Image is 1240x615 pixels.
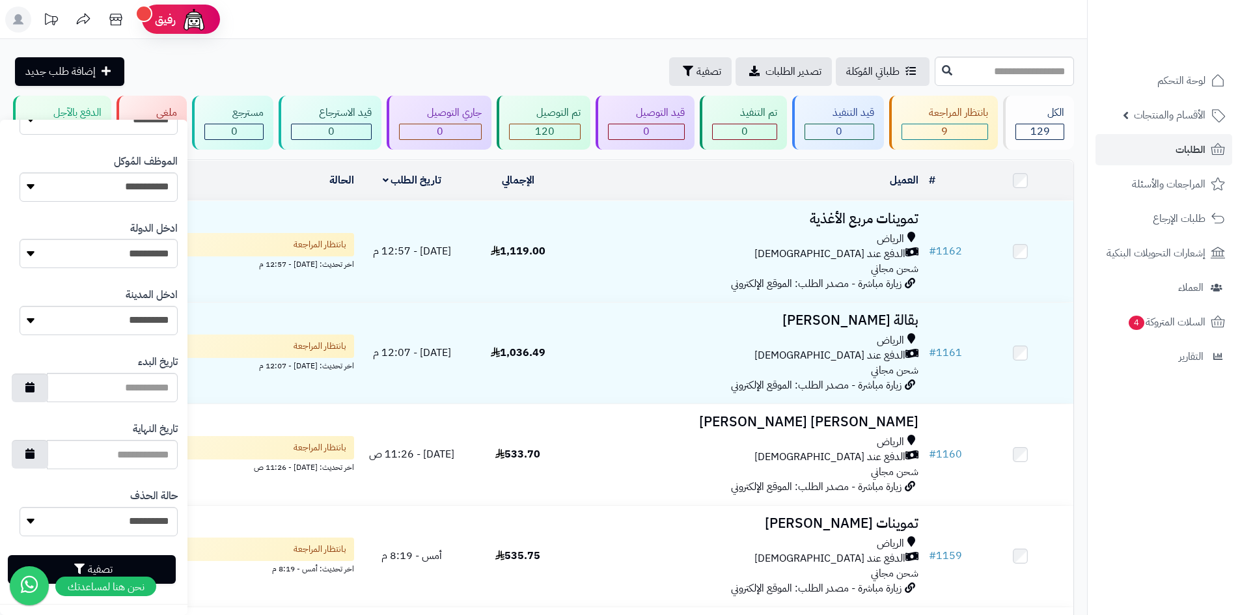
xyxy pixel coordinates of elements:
[294,238,346,251] span: بانتظار المراجعة
[10,96,114,150] a: الدفع بالآجل 0
[1095,203,1232,234] a: طلبات الإرجاع
[133,422,178,437] label: تاريخ النهاية
[765,64,821,79] span: تصدير الطلبات
[1000,96,1077,150] a: الكل129
[1157,72,1206,90] span: لوحة التحكم
[805,124,874,139] div: 0
[369,446,454,462] span: [DATE] - 11:26 ص
[877,536,904,551] span: الرياض
[929,446,962,462] a: #1160
[790,96,887,150] a: قيد التنفيذ 0
[712,105,777,120] div: تم التنفيذ
[25,64,96,79] span: إضافة طلب جديد
[509,105,581,120] div: تم التوصيل
[204,105,264,120] div: مسترجع
[1095,238,1232,269] a: إشعارات التحويلات البنكية
[491,243,545,259] span: 1,119.00
[373,345,451,361] span: [DATE] - 12:07 م
[731,377,902,393] span: زيارة مباشرة - مصدر الطلب: الموقع الإلكتروني
[294,543,346,556] span: بانتظار المراجعة
[754,348,905,363] span: الدفع عند [DEMOGRAPHIC_DATA]
[836,124,842,139] span: 0
[189,96,276,150] a: مسترجع 0
[576,415,918,430] h3: [PERSON_NAME] [PERSON_NAME]
[1095,134,1232,165] a: الطلبات
[1178,279,1204,297] span: العملاء
[1176,141,1206,159] span: الطلبات
[609,124,684,139] div: 0
[34,7,67,36] a: تحديثات المنصة
[328,124,335,139] span: 0
[384,96,494,150] a: جاري التوصيل 0
[155,12,176,27] span: رفيق
[929,548,962,564] a: #1159
[329,172,354,188] a: الحالة
[929,345,936,361] span: #
[929,345,962,361] a: #1161
[754,450,905,465] span: الدفع عند [DEMOGRAPHIC_DATA]
[736,57,832,86] a: تصدير الطلبات
[871,464,918,480] span: شحن مجاني
[205,124,263,139] div: 0
[15,57,124,86] a: إضافة طلب جديد
[126,288,178,303] label: ادخل المدينة
[754,551,905,566] span: الدفع عند [DEMOGRAPHIC_DATA]
[294,340,346,353] span: بانتظار المراجعة
[731,581,902,596] span: زيارة مباشرة - مصدر الطلب: الموقع الإلكتروني
[643,124,650,139] span: 0
[871,261,918,277] span: شحن مجاني
[8,555,176,584] button: تصفية
[929,446,936,462] span: #
[400,124,481,139] div: 0
[1095,65,1232,96] a: لوحة التحكم
[1134,106,1206,124] span: الأقسام والمنتجات
[1095,272,1232,303] a: العملاء
[902,124,988,139] div: 9
[877,333,904,348] span: الرياض
[1015,105,1064,120] div: الكل
[1030,124,1050,139] span: 129
[114,154,178,169] label: الموظف المُوكل
[399,105,482,120] div: جاري التوصيل
[294,441,346,454] span: بانتظار المراجعة
[181,7,207,33] img: ai-face.png
[383,172,442,188] a: تاريخ الطلب
[510,124,581,139] div: 120
[138,355,178,370] label: تاريخ البدء
[929,243,962,259] a: #1162
[887,96,1001,150] a: بانتظار المراجعة 9
[437,124,443,139] span: 0
[902,105,989,120] div: بانتظار المراجعة
[495,446,540,462] span: 533.70
[1095,307,1232,338] a: السلات المتروكة4
[1179,348,1204,366] span: التقارير
[836,57,930,86] a: طلباتي المُوكلة
[871,566,918,581] span: شحن مجاني
[846,64,900,79] span: طلباتي المُوكلة
[576,313,918,328] h3: بقالة [PERSON_NAME]
[805,105,874,120] div: قيد التنفيذ
[502,172,534,188] a: الإجمالي
[1129,316,1144,330] span: 4
[129,105,178,120] div: ملغي
[130,489,178,504] label: حالة الحذف
[877,435,904,450] span: الرياض
[114,96,190,150] a: ملغي 0
[731,479,902,495] span: زيارة مباشرة - مصدر الطلب: الموقع الإلكتروني
[929,548,936,564] span: #
[292,124,371,139] div: 0
[929,243,936,259] span: #
[669,57,732,86] button: تصفية
[276,96,384,150] a: قيد الاسترجاع 0
[25,105,102,120] div: الدفع بالآجل
[495,548,540,564] span: 535.75
[877,232,904,247] span: الرياض
[696,64,721,79] span: تصفية
[1153,210,1206,228] span: طلبات الإرجاع
[713,124,777,139] div: 0
[941,124,948,139] span: 9
[381,548,442,564] span: أمس - 8:19 م
[494,96,594,150] a: تم التوصيل 120
[1107,244,1206,262] span: إشعارات التحويلات البنكية
[1095,341,1232,372] a: التقارير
